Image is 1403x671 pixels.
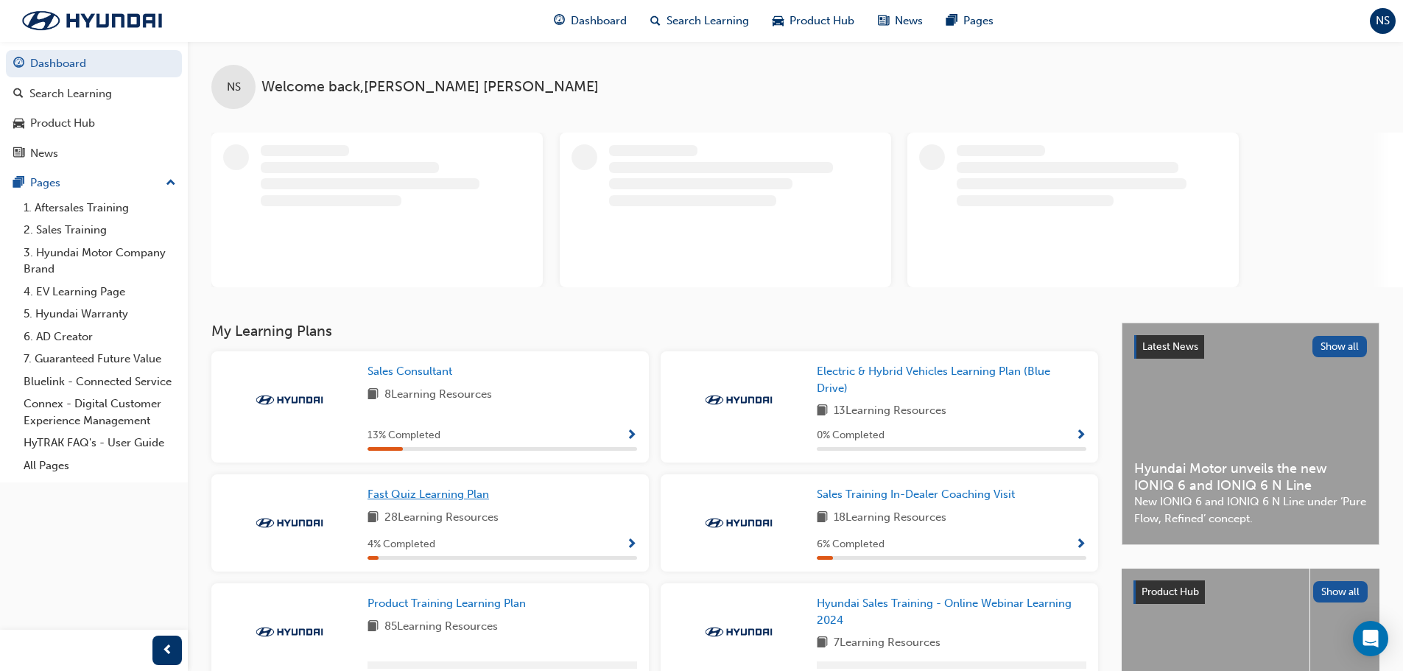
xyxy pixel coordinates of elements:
span: Show Progress [1075,429,1086,443]
span: Hyundai Motor unveils the new IONIQ 6 and IONIQ 6 N Line [1134,460,1367,493]
span: Dashboard [571,13,627,29]
a: 5. Hyundai Warranty [18,303,182,326]
span: News [895,13,923,29]
button: Pages [6,169,182,197]
div: Pages [30,175,60,192]
a: Latest NewsShow all [1134,335,1367,359]
h3: My Learning Plans [211,323,1098,340]
a: All Pages [18,454,182,477]
span: New IONIQ 6 and IONIQ 6 N Line under ‘Pure Flow, Refined’ concept. [1134,493,1367,527]
span: news-icon [13,147,24,161]
span: 0 % Completed [817,427,885,444]
img: Trak [249,393,330,407]
button: Show Progress [1075,535,1086,554]
span: search-icon [13,88,24,101]
a: Sales Training In-Dealer Coaching Visit [817,486,1021,503]
button: Show Progress [1075,426,1086,445]
span: book-icon [817,509,828,527]
a: search-iconSearch Learning [639,6,761,36]
span: 18 Learning Resources [834,509,946,527]
span: news-icon [878,12,889,30]
span: book-icon [817,402,828,421]
a: Sales Consultant [368,363,458,380]
span: 13 % Completed [368,427,440,444]
a: news-iconNews [866,6,935,36]
span: Welcome back , [PERSON_NAME] [PERSON_NAME] [261,79,599,96]
a: 4. EV Learning Page [18,281,182,303]
div: Product Hub [30,115,95,132]
button: DashboardSearch LearningProduct HubNews [6,47,182,169]
a: 6. AD Creator [18,326,182,348]
span: Hyundai Sales Training - Online Webinar Learning 2024 [817,597,1072,627]
a: 3. Hyundai Motor Company Brand [18,242,182,281]
button: Show all [1313,581,1368,603]
div: News [30,145,58,162]
img: Trak [249,516,330,530]
a: guage-iconDashboard [542,6,639,36]
span: book-icon [368,618,379,636]
a: Product HubShow all [1133,580,1368,604]
a: Dashboard [6,50,182,77]
span: Sales Consultant [368,365,452,378]
button: NS [1370,8,1396,34]
a: Product Hub [6,110,182,137]
a: 7. Guaranteed Future Value [18,348,182,370]
span: Product Training Learning Plan [368,597,526,610]
a: Fast Quiz Learning Plan [368,486,495,503]
button: Show Progress [626,535,637,554]
a: 2. Sales Training [18,219,182,242]
img: Trak [698,393,779,407]
span: guage-icon [554,12,565,30]
button: Show all [1312,336,1368,357]
a: 1. Aftersales Training [18,197,182,219]
a: car-iconProduct Hub [761,6,866,36]
span: Search Learning [667,13,749,29]
a: HyTRAK FAQ's - User Guide [18,432,182,454]
button: Show Progress [626,426,637,445]
span: 6 % Completed [817,536,885,553]
img: Trak [698,625,779,639]
span: guage-icon [13,57,24,71]
span: book-icon [368,386,379,404]
span: Show Progress [626,429,637,443]
span: book-icon [817,634,828,653]
span: Pages [963,13,994,29]
a: News [6,140,182,167]
span: pages-icon [13,177,24,190]
span: car-icon [13,117,24,130]
a: Electric & Hybrid Vehicles Learning Plan (Blue Drive) [817,363,1086,396]
span: Product Hub [1142,586,1199,598]
span: up-icon [166,174,176,193]
img: Trak [698,516,779,530]
img: Trak [249,625,330,639]
a: Search Learning [6,80,182,108]
span: 8 Learning Resources [384,386,492,404]
a: Connex - Digital Customer Experience Management [18,393,182,432]
a: pages-iconPages [935,6,1005,36]
span: 13 Learning Resources [834,402,946,421]
span: NS [1376,13,1390,29]
span: search-icon [650,12,661,30]
div: Search Learning [29,85,112,102]
div: Open Intercom Messenger [1353,621,1388,656]
span: car-icon [773,12,784,30]
a: Latest NewsShow allHyundai Motor unveils the new IONIQ 6 and IONIQ 6 N LineNew IONIQ 6 and IONIQ ... [1122,323,1379,545]
span: Fast Quiz Learning Plan [368,488,489,501]
a: Product Training Learning Plan [368,595,532,612]
span: pages-icon [946,12,957,30]
span: Electric & Hybrid Vehicles Learning Plan (Blue Drive) [817,365,1050,395]
span: Latest News [1142,340,1198,353]
span: 4 % Completed [368,536,435,553]
span: 7 Learning Resources [834,634,940,653]
span: 85 Learning Resources [384,618,498,636]
span: Show Progress [626,538,637,552]
img: Trak [7,5,177,36]
span: Sales Training In-Dealer Coaching Visit [817,488,1015,501]
span: book-icon [368,509,379,527]
span: prev-icon [162,642,173,660]
span: NS [227,79,241,96]
a: Bluelink - Connected Service [18,370,182,393]
span: Show Progress [1075,538,1086,552]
